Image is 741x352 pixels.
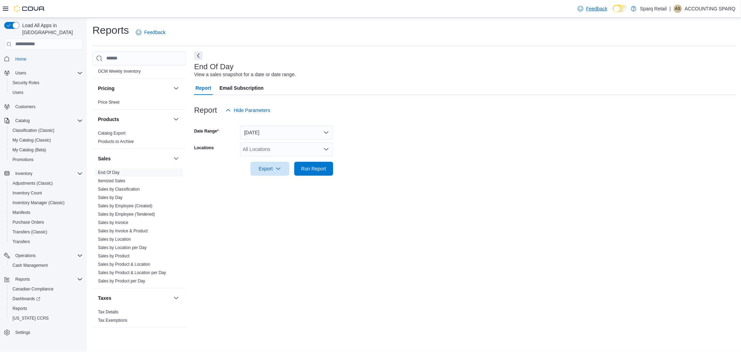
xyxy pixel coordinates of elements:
[98,237,131,242] a: Sales by Location
[98,178,125,183] a: Itemized Sales
[13,210,30,215] span: Manifests
[13,306,27,311] span: Reports
[98,99,120,105] span: Price Sheet
[172,84,180,93] button: Pricing
[98,170,120,175] span: End Of Day
[194,106,217,114] h3: Report
[98,69,141,74] span: OCM Weekly Inventory
[13,69,29,77] button: Users
[98,279,145,283] a: Sales by Product per Day
[13,169,83,178] span: Inventory
[98,220,128,225] a: Sales by Invoice
[98,131,125,136] a: Catalog Export
[98,100,120,105] a: Price Sheet
[7,208,85,217] button: Manifests
[7,227,85,237] button: Transfers (Classic)
[172,115,180,123] button: Products
[1,251,85,261] button: Operations
[15,70,26,76] span: Users
[172,154,180,163] button: Sales
[640,5,667,13] p: Sparq Retail
[7,237,85,247] button: Transfers
[7,135,85,145] button: My Catalog (Classic)
[144,29,165,36] span: Feedback
[220,81,264,95] span: Email Subscription
[98,155,171,162] button: Sales
[294,162,333,176] button: Run Report
[98,203,153,208] a: Sales by Employee (Created)
[13,55,29,63] a: Home
[15,56,26,62] span: Home
[92,23,129,37] h1: Reports
[7,284,85,294] button: Canadian Compliance
[98,85,171,92] button: Pricing
[15,171,32,176] span: Inventory
[13,128,55,133] span: Classification (Classic)
[240,126,333,139] button: [DATE]
[13,169,35,178] button: Inventory
[98,310,118,314] a: Tax Details
[10,228,50,236] a: Transfers (Classic)
[98,187,140,192] a: Sales by Classification
[10,199,67,207] a: Inventory Manager (Classic)
[10,126,83,135] span: Classification (Classic)
[98,195,123,200] a: Sales by Day
[98,139,134,144] a: Products to Archive
[10,136,54,144] a: My Catalog (Classic)
[98,262,150,267] span: Sales by Product & Location
[7,178,85,188] button: Adjustments (Classic)
[10,179,56,187] a: Adjustments (Classic)
[13,137,51,143] span: My Catalog (Classic)
[10,79,83,87] span: Security Roles
[10,228,83,236] span: Transfers (Classic)
[685,5,735,13] p: ACCOUNTING SPARQ
[10,261,83,270] span: Cash Management
[194,63,234,71] h3: End Of Day
[7,261,85,270] button: Cash Management
[1,102,85,112] button: Customers
[10,88,26,97] a: Users
[98,295,112,302] h3: Taxes
[1,116,85,126] button: Catalog
[13,315,49,321] span: [US_STATE] CCRS
[13,181,53,186] span: Adjustments (Classic)
[10,146,83,154] span: My Catalog (Beta)
[10,208,33,217] a: Manifests
[7,78,85,88] button: Security Roles
[98,318,127,323] span: Tax Exemptions
[301,165,326,172] span: Run Report
[13,219,44,225] span: Purchase Orders
[15,118,30,123] span: Catalog
[194,51,203,60] button: Next
[10,79,42,87] a: Security Roles
[13,275,33,283] button: Reports
[98,270,166,275] a: Sales by Product & Location per Day
[13,263,48,268] span: Cash Management
[7,88,85,97] button: Users
[13,239,30,245] span: Transfers
[98,245,147,250] span: Sales by Location per Day
[92,129,186,149] div: Products
[10,314,83,322] span: Washington CCRS
[98,186,140,192] span: Sales by Classification
[13,103,38,111] a: Customers
[98,253,130,259] span: Sales by Product
[223,103,273,117] button: Hide Parameters
[7,313,85,323] button: [US_STATE] CCRS
[13,296,40,302] span: Dashboards
[98,229,148,233] a: Sales by Invoice & Product
[98,130,125,136] span: Catalog Export
[7,145,85,155] button: My Catalog (Beta)
[98,116,171,123] button: Products
[194,128,219,134] label: Date Range
[10,189,45,197] a: Inventory Count
[10,261,50,270] a: Cash Management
